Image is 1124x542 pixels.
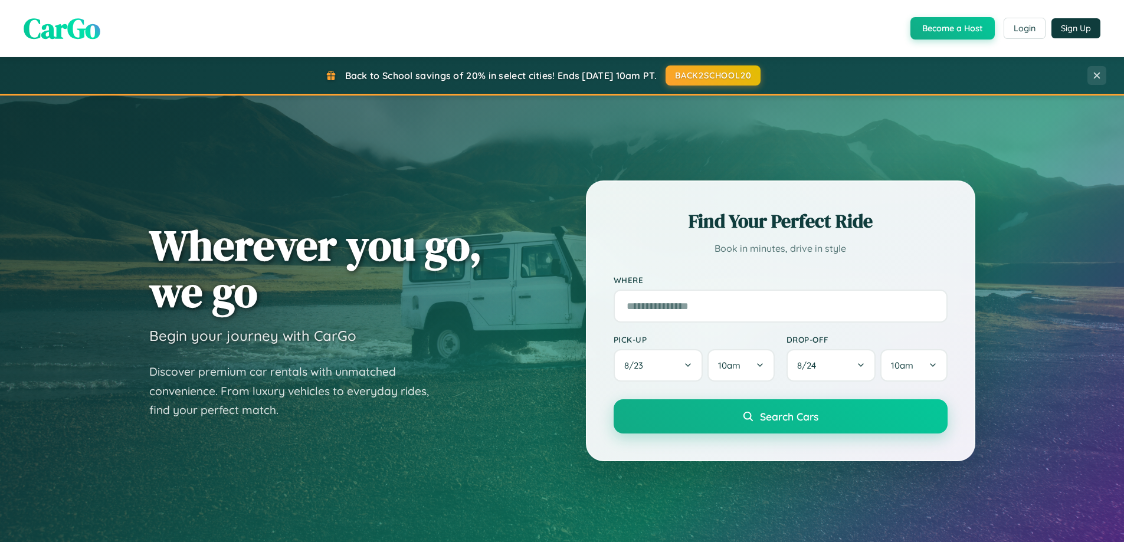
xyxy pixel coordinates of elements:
button: 8/23 [614,349,703,382]
button: BACK2SCHOOL20 [666,65,761,86]
button: Sign Up [1051,18,1100,38]
button: 10am [707,349,774,382]
span: Back to School savings of 20% in select cities! Ends [DATE] 10am PT. [345,70,657,81]
button: 10am [880,349,947,382]
span: 10am [891,360,913,371]
h1: Wherever you go, we go [149,222,482,315]
h3: Begin your journey with CarGo [149,327,356,344]
span: 8 / 23 [624,360,649,371]
button: 8/24 [787,349,876,382]
span: Search Cars [760,410,818,423]
button: Login [1004,18,1046,39]
button: Become a Host [910,17,995,40]
label: Where [614,275,948,285]
span: CarGo [24,9,100,48]
span: 8 / 24 [797,360,822,371]
button: Search Cars [614,399,948,433]
label: Pick-up [614,334,775,344]
label: Drop-off [787,334,948,344]
p: Book in minutes, drive in style [614,240,948,257]
p: Discover premium car rentals with unmatched convenience. From luxury vehicles to everyday rides, ... [149,362,444,420]
h2: Find Your Perfect Ride [614,208,948,234]
span: 10am [718,360,740,371]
